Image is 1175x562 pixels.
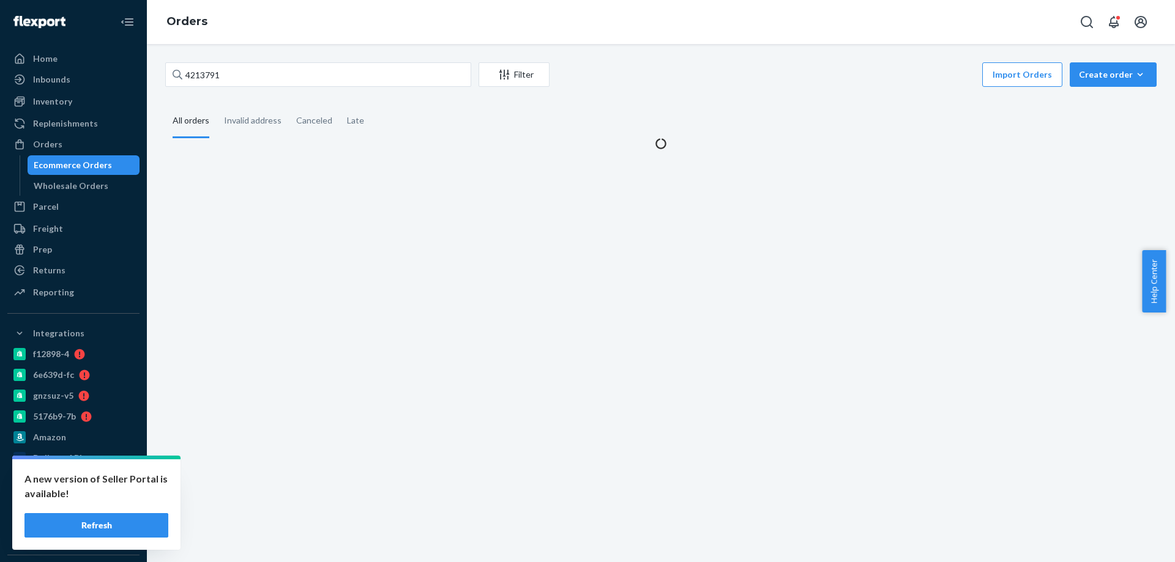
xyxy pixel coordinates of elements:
a: a76299-82 [7,490,140,509]
div: Inventory [33,95,72,108]
a: Reporting [7,283,140,302]
a: 5176b9-7b [7,407,140,426]
div: Integrations [33,327,84,339]
a: Wholesale Orders [28,176,140,196]
button: Filter [479,62,550,87]
a: Home [7,49,140,68]
div: Invalid address [224,105,282,136]
a: Ecommerce Orders [28,155,140,175]
a: Inbounds [7,70,140,89]
p: A new version of Seller Portal is available! [24,471,168,501]
a: Orders [166,15,207,28]
div: Reporting [33,286,74,298]
button: Open account menu [1128,10,1153,34]
a: pulsetto [7,469,140,489]
button: Help Center [1142,250,1166,312]
a: Deliverr API [7,448,140,468]
div: Create order [1079,68,1147,81]
button: Open Search Box [1075,10,1099,34]
a: 6e639d-fc [7,365,140,385]
button: Integrations [7,324,140,343]
button: Open notifications [1102,10,1126,34]
button: Close Navigation [115,10,140,34]
a: Inventory [7,92,140,111]
div: Returns [33,264,65,276]
div: Inbounds [33,73,70,86]
div: Ecommerce Orders [34,159,112,171]
a: f12898-4 [7,344,140,364]
div: Home [33,53,58,65]
div: Prep [33,243,52,256]
a: Parcel [7,197,140,216]
button: Import Orders [982,62,1062,87]
div: All orders [173,105,209,138]
a: colon-broom [7,511,140,530]
div: Canceled [296,105,332,136]
a: Freight [7,219,140,238]
div: 6e639d-fc [33,369,74,381]
div: Late [347,105,364,136]
div: Deliverr API [33,452,82,464]
a: Add Integration [7,535,140,550]
button: Refresh [24,513,168,538]
a: Amazon [7,427,140,447]
div: Freight [33,223,63,235]
div: Parcel [33,201,59,213]
div: gnzsuz-v5 [33,390,73,402]
ol: breadcrumbs [157,4,217,40]
div: 5176b9-7b [33,410,76,423]
img: Flexport logo [13,16,65,28]
a: Replenishments [7,114,140,133]
div: Filter [479,68,549,81]
a: Orders [7,135,140,154]
a: gnzsuz-v5 [7,386,140,405]
a: Returns [7,261,140,280]
div: Replenishments [33,117,98,130]
input: Search orders [165,62,471,87]
div: Wholesale Orders [34,180,108,192]
div: f12898-4 [33,348,69,360]
div: Orders [33,138,62,150]
a: Prep [7,240,140,259]
div: Amazon [33,431,66,443]
button: Create order [1070,62,1157,87]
